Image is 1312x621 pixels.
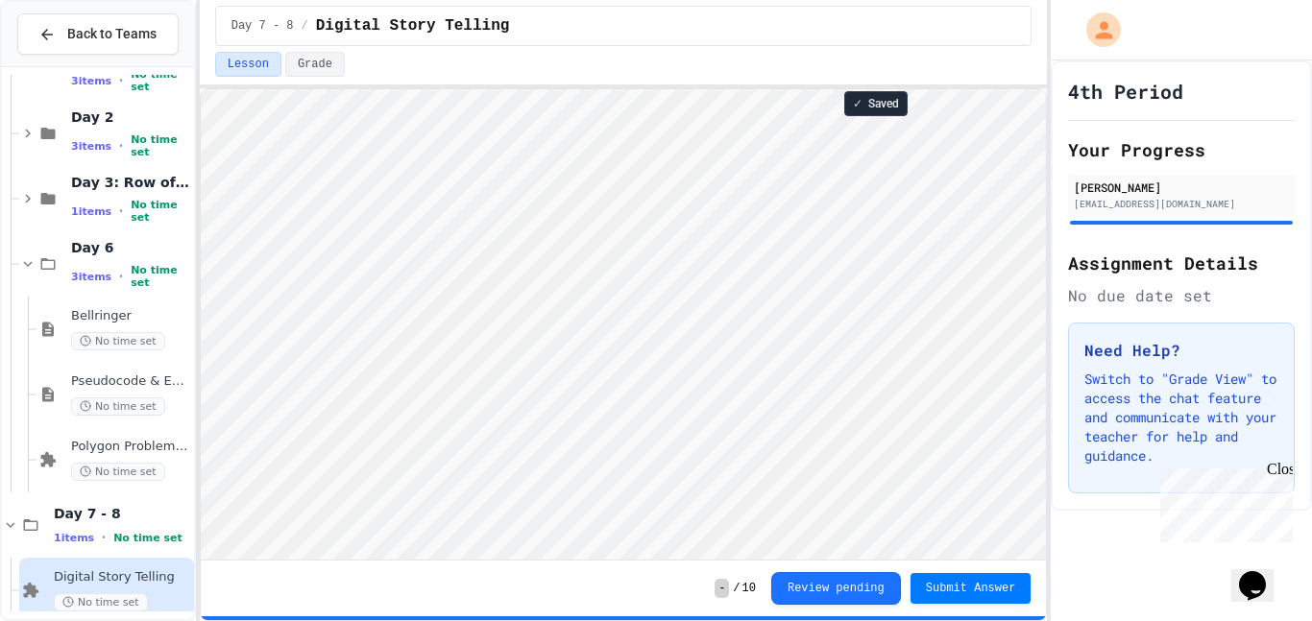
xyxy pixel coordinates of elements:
h1: 4th Period [1068,78,1183,105]
iframe: chat widget [1153,461,1293,542]
span: • [119,203,123,219]
span: Digital Story Telling [316,14,510,37]
span: Day 7 - 8 [231,18,294,34]
button: Lesson [215,52,281,77]
span: Back to Teams [67,24,157,44]
span: 10 [742,581,756,596]
span: No time set [71,397,165,416]
div: [PERSON_NAME] [1074,179,1289,196]
h3: Need Help? [1084,339,1278,362]
iframe: chat widget [1231,544,1293,602]
span: Polygon Problem Solving [71,439,190,455]
span: • [102,530,106,545]
button: Submit Answer [911,573,1032,604]
span: - [715,579,729,598]
span: Day 6 [71,239,190,256]
p: Switch to "Grade View" to access the chat feature and communicate with your teacher for help and ... [1084,370,1278,466]
span: No time set [131,264,190,289]
span: • [119,138,123,154]
span: Pseudocode & Exam Reference Guide [71,373,190,390]
span: • [119,73,123,88]
div: No due date set [1068,284,1295,307]
span: ✓ [853,96,863,111]
span: / [302,18,308,34]
span: Day 2 [71,108,190,126]
span: • [119,269,123,284]
h2: Your Progress [1068,136,1295,163]
span: Bellringer [71,308,190,324]
span: 3 items [71,140,111,153]
h2: Assignment Details [1068,250,1295,276]
span: No time set [113,532,182,544]
div: Chat with us now!Close [8,8,133,122]
span: Day 7 - 8 [54,505,190,522]
span: 3 items [71,271,111,283]
span: Digital Story Telling [54,569,190,585]
span: No time set [54,593,148,611]
span: 3 items [71,75,111,87]
span: 1 items [71,205,111,218]
button: Back to Teams [17,13,179,55]
span: No time set [71,463,165,481]
button: Review pending [771,572,901,605]
div: [EMAIL_ADDRESS][DOMAIN_NAME] [1074,197,1289,211]
span: No time set [131,199,190,224]
span: No time set [71,332,165,350]
div: My Account [1066,8,1126,52]
span: Day 3: Row of Polygons [71,174,190,191]
span: 1 items [54,532,94,544]
span: / [733,581,740,596]
span: No time set [131,133,190,158]
span: Saved [868,96,899,111]
iframe: Snap! Programming Environment [201,89,1047,560]
button: Grade [285,52,345,77]
span: No time set [131,68,190,93]
span: Submit Answer [926,581,1016,596]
